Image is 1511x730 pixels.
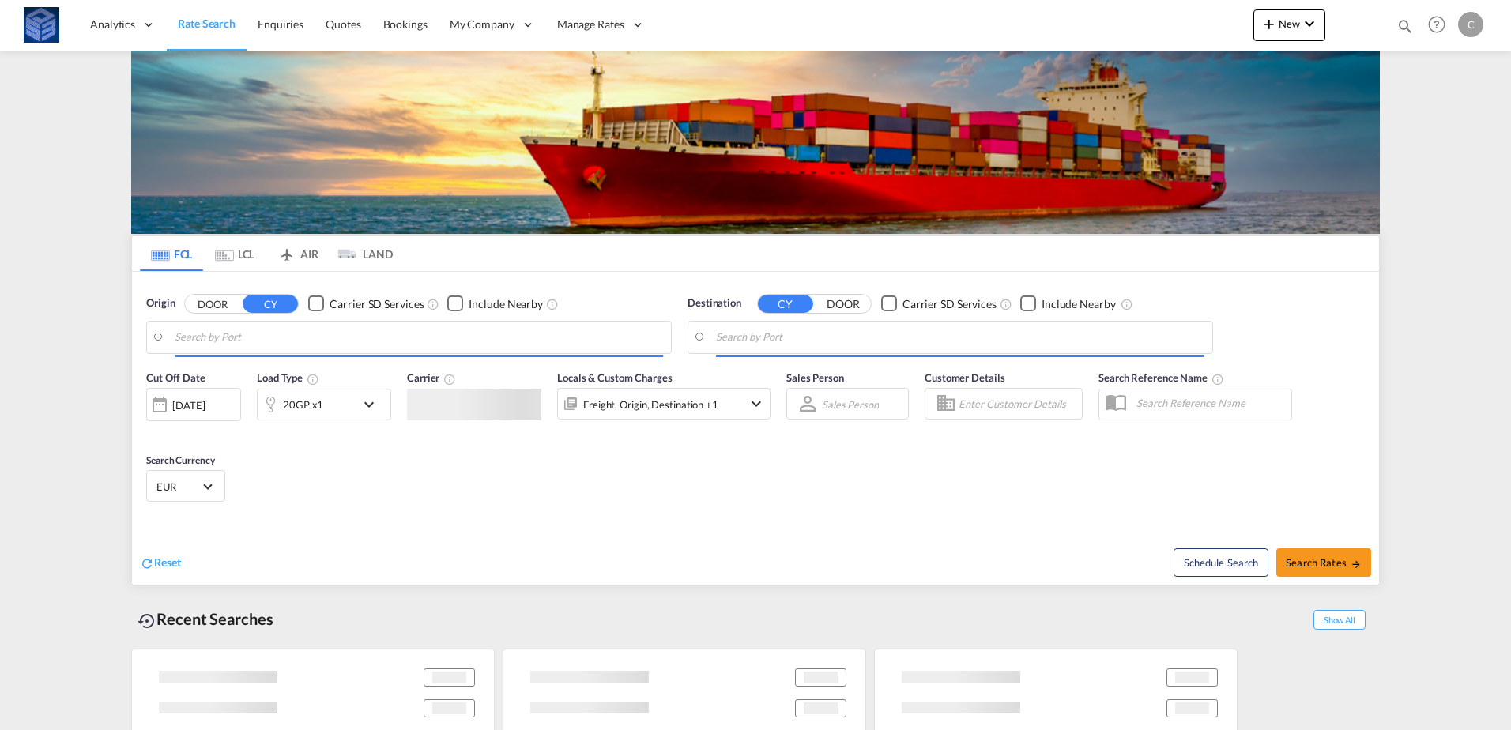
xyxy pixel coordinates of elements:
md-icon: Your search will be saved by the below given name [1211,373,1224,386]
md-icon: icon-magnify [1396,17,1414,35]
span: Reset [154,555,181,569]
button: CY [243,295,298,313]
span: Customer Details [925,371,1004,384]
span: Carrier [407,371,456,384]
md-datepicker: Select [146,420,158,441]
div: Help [1423,11,1458,40]
md-select: Select Currency: € EUREuro [155,475,217,498]
span: Enquiries [258,17,303,31]
img: fff785d0086311efa2d3e168b14c2f64.png [24,7,59,43]
md-tab-item: FCL [140,236,203,271]
md-pagination-wrapper: Use the left and right arrow keys to navigate between tabs [140,236,393,271]
md-icon: Unchecked: Ignores neighbouring ports when fetching rates.Checked : Includes neighbouring ports w... [546,298,559,310]
md-icon: Unchecked: Search for CY (Container Yard) services for all selected carriers.Checked : Search for... [1000,298,1012,310]
span: Rate Search [178,17,236,30]
md-icon: icon-information-outline [307,373,319,386]
md-icon: icon-backup-restore [138,611,156,630]
md-icon: icon-chevron-down [1300,14,1319,33]
div: 20GP x1 [283,393,323,416]
md-checkbox: Checkbox No Ink [881,295,997,312]
div: Freight Origin Destination Factory Stuffing [583,393,718,416]
md-icon: The selected Trucker/Carrierwill be displayed in the rate results If the rates are from another f... [443,373,456,386]
span: Destination [688,295,741,311]
md-tab-item: LCL [203,236,266,271]
span: Search Reference Name [1098,371,1224,384]
md-icon: icon-plus 400-fg [1260,14,1279,33]
div: icon-refreshReset [140,555,181,572]
button: Note: By default Schedule search will only considerorigin ports, destination ports and cut off da... [1174,548,1268,577]
div: [DATE] [172,398,205,412]
button: DOOR [185,295,240,313]
button: Search Ratesicon-arrow-right [1276,548,1371,577]
span: Sales Person [786,371,844,384]
md-icon: icon-chevron-down [747,394,766,413]
span: Show All [1313,610,1366,630]
md-icon: Unchecked: Search for CY (Container Yard) services for all selected carriers.Checked : Search for... [427,298,439,310]
span: Origin [146,295,175,311]
div: [DATE] [146,388,241,421]
md-tab-item: LAND [330,236,393,271]
input: Search by Port [716,325,1204,349]
div: C [1458,12,1483,37]
span: Help [1423,11,1450,38]
md-icon: Unchecked: Ignores neighbouring ports when fetching rates.Checked : Includes neighbouring ports w... [1121,298,1133,310]
md-icon: icon-arrow-right [1351,559,1362,570]
div: Carrier SD Services [902,296,997,312]
div: Recent Searches [131,601,280,637]
span: Bookings [383,17,428,31]
span: New [1260,17,1319,30]
span: Quotes [326,17,360,31]
input: Search by Port [175,325,663,349]
span: Cut Off Date [146,371,205,384]
img: LCL+%26+FCL+BACKGROUND.png [131,51,1380,234]
div: 20GP x1icon-chevron-down [257,389,391,420]
span: EUR [156,480,201,494]
span: Search Rates [1286,556,1362,569]
input: Enter Customer Details [959,392,1077,416]
span: Manage Rates [557,17,624,32]
span: Search Currency [146,454,215,466]
span: My Company [450,17,514,32]
span: Locals & Custom Charges [557,371,673,384]
span: Load Type [257,371,319,384]
md-icon: icon-refresh [140,556,154,570]
md-icon: icon-chevron-down [360,395,386,414]
md-select: Sales Person [820,393,880,416]
md-tab-item: AIR [266,236,330,271]
input: Search Reference Name [1129,391,1291,415]
md-icon: icon-airplane [277,245,296,257]
md-checkbox: Checkbox No Ink [308,295,424,312]
div: Include Nearby [469,296,543,312]
button: DOOR [816,295,871,313]
md-checkbox: Checkbox No Ink [447,295,543,312]
span: Analytics [90,17,135,32]
md-checkbox: Checkbox No Ink [1020,295,1116,312]
div: icon-magnify [1396,17,1414,41]
button: CY [758,295,813,313]
div: Include Nearby [1042,296,1116,312]
div: Origin DOOR CY Checkbox No InkUnchecked: Search for CY (Container Yard) services for all selected... [132,272,1379,585]
div: Freight Origin Destination Factory Stuffingicon-chevron-down [557,388,771,420]
button: icon-plus 400-fgNewicon-chevron-down [1253,9,1325,41]
div: Carrier SD Services [330,296,424,312]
